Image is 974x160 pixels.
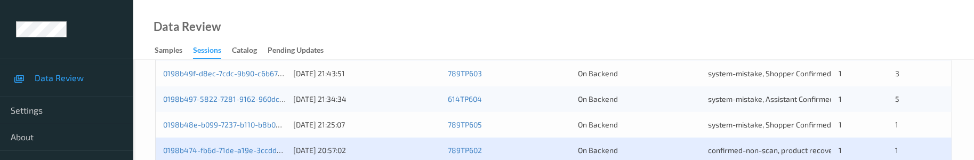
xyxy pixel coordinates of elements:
[163,94,309,103] a: 0198b497-5822-7281-9162-960dc70e2d69
[895,69,899,78] span: 3
[839,69,842,78] span: 1
[895,146,898,155] span: 1
[709,94,834,103] span: system-mistake, Assistant Confirmed
[839,94,842,103] span: 1
[293,145,440,156] div: [DATE] 20:57:02
[578,119,701,130] div: On Backend
[839,146,842,155] span: 1
[155,45,182,58] div: Samples
[578,68,701,79] div: On Backend
[709,120,890,129] span: system-mistake, Shopper Confirmed, Unusual-Activity
[293,94,440,105] div: [DATE] 21:34:34
[578,94,701,105] div: On Backend
[163,146,302,155] a: 0198b474-fb6d-71de-a19e-3ccdde15ef0f
[448,146,482,155] a: 789TP602
[448,69,482,78] a: 789TP603
[232,45,257,58] div: Catalog
[293,119,440,130] div: [DATE] 21:25:07
[154,21,221,32] div: Data Review
[193,43,232,59] a: Sessions
[293,68,440,79] div: [DATE] 21:43:51
[163,120,309,129] a: 0198b48e-b099-7237-b110-b8b00c7d568d
[193,45,221,59] div: Sessions
[448,94,482,103] a: 614TP604
[709,69,890,78] span: system-mistake, Shopper Confirmed, Unusual-Activity
[232,43,268,58] a: Catalog
[155,43,193,58] a: Samples
[268,43,334,58] a: Pending Updates
[895,120,898,129] span: 1
[578,145,701,156] div: On Backend
[839,120,842,129] span: 1
[895,94,899,103] span: 5
[268,45,324,58] div: Pending Updates
[163,69,305,78] a: 0198b49f-d8ec-7cdc-9b90-c6b6785bf021
[448,120,482,129] a: 789TP605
